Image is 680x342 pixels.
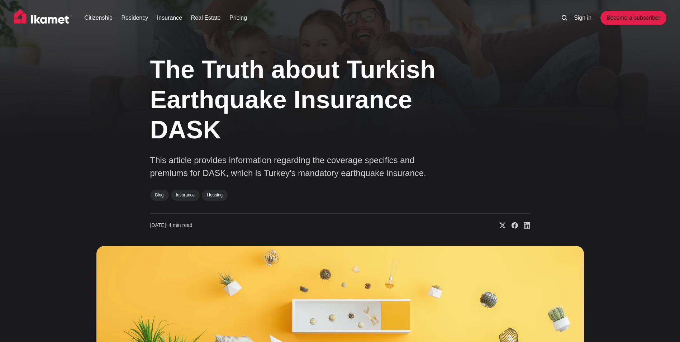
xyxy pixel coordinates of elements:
[494,222,506,229] a: Share on X
[171,190,200,200] a: Insurance
[150,54,458,145] h1: The Truth about Turkish Earthquake Insurance DASK
[150,222,192,229] time: 4 min read
[600,11,666,25] a: Become a subscriber
[506,222,518,229] a: Share on Facebook
[85,14,113,22] a: Citizenship
[150,190,169,200] a: Blog
[14,9,72,27] img: Ikamet home
[157,14,182,22] a: Insurance
[191,14,221,22] a: Real Estate
[122,14,148,22] a: Residency
[518,222,530,229] a: Share on Linkedin
[202,190,228,200] a: Housing
[150,154,437,180] p: This article provides information regarding the coverage specifics and premiums for DASK, which i...
[574,14,591,22] a: Sign in
[150,222,169,228] span: [DATE] ∙
[229,14,247,22] a: Pricing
